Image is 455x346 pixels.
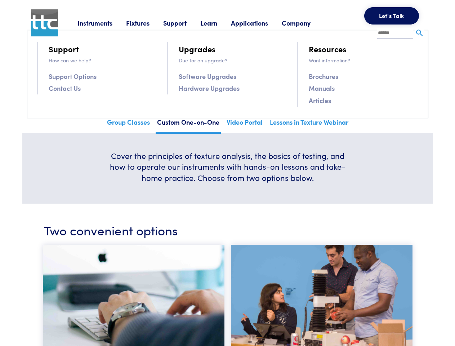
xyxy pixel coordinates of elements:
[44,221,411,239] h3: Two convenient options
[309,56,418,64] p: Want information?
[225,116,264,132] a: Video Portal
[49,56,158,64] p: How can we help?
[231,18,282,27] a: Applications
[282,18,324,27] a: Company
[309,71,338,81] a: Brochures
[309,95,331,106] a: Articles
[163,18,200,27] a: Support
[364,7,419,25] button: Let's Talk
[49,83,81,93] a: Contact Us
[49,71,97,81] a: Support Options
[31,9,58,36] img: ttc_logo_1x1_v1.0.png
[126,18,163,27] a: Fixtures
[49,43,79,55] a: Support
[200,18,231,27] a: Learn
[179,56,288,64] p: Due for an upgrade?
[156,116,221,134] a: Custom One-on-One
[309,43,346,55] a: Resources
[179,43,215,55] a: Upgrades
[77,18,126,27] a: Instruments
[107,150,349,183] h6: Cover the principles of texture analysis, the basics of testing, and how to operate our instrumen...
[179,83,240,93] a: Hardware Upgrades
[268,116,350,132] a: Lessons in Texture Webinar
[106,116,151,132] a: Group Classes
[309,83,335,93] a: Manuals
[179,71,236,81] a: Software Upgrades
